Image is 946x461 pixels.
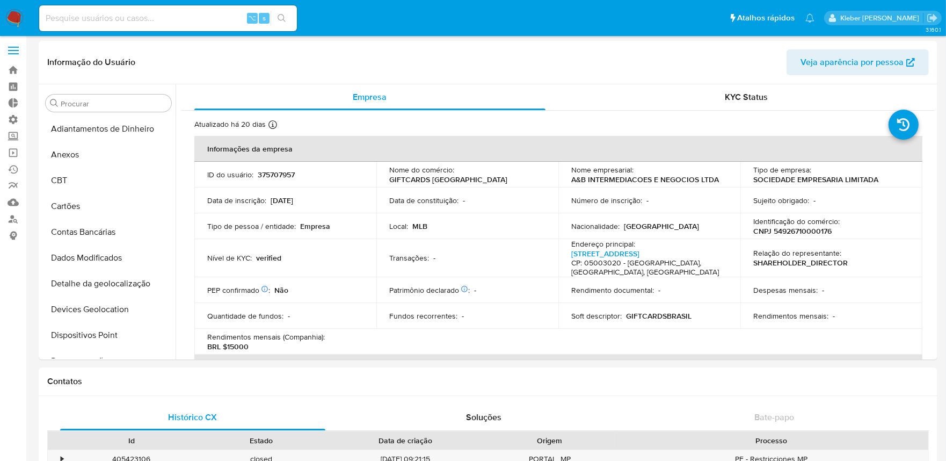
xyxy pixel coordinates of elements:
[41,116,176,142] button: Adiantamentos de Dinheiro
[334,435,477,446] div: Data de criação
[41,271,176,297] button: Detalhe da geolocalização
[47,376,929,387] h1: Contatos
[840,13,923,23] p: kleber.bueno@mercadolivre.com
[41,193,176,219] button: Cartões
[207,221,296,231] p: Tipo de pessoa / entidade :
[41,168,176,193] button: CBT
[258,170,295,179] p: 375707957
[622,435,921,446] div: Processo
[571,311,622,321] p: Soft descriptor :
[41,245,176,271] button: Dados Modificados
[822,285,824,295] p: -
[753,196,809,205] p: Sujeito obrigado :
[658,285,660,295] p: -
[256,253,281,263] p: verified
[248,13,256,23] span: ⌥
[194,119,266,129] p: Atualizado há 20 dias
[753,175,878,184] p: SOCIEDADE EMPRESARIA LIMITADA
[571,285,654,295] p: Rendimento documental :
[41,322,176,348] button: Dispositivos Point
[274,285,288,295] p: Não
[271,11,293,26] button: search-icon
[753,165,811,175] p: Tipo de empresa :
[207,332,325,342] p: Rendimentos mensais (Companhia) :
[50,99,59,107] button: Procurar
[41,348,176,374] button: Documentação
[813,196,816,205] p: -
[725,91,768,103] span: KYC Status
[39,11,297,25] input: Pesquise usuários ou casos...
[833,311,835,321] p: -
[41,219,176,245] button: Contas Bancárias
[927,12,938,24] a: Sair
[466,411,501,423] span: Soluções
[571,221,620,231] p: Nacionalidade :
[389,311,457,321] p: Fundos recorrentes :
[194,355,922,380] th: Detalhes de contato
[646,196,649,205] p: -
[571,175,719,184] p: A&B INTERMEDIACOES E NEGOCIOS LTDA
[353,91,387,103] span: Empresa
[263,13,266,23] span: s
[389,175,507,184] p: GIFTCARDS [GEOGRAPHIC_DATA]
[737,12,795,24] span: Atalhos rápidos
[207,342,249,351] p: BRL $15000
[41,142,176,168] button: Anexos
[47,57,135,68] h1: Informação do Usuário
[787,49,929,75] button: Veja aparência por pessoa
[474,285,476,295] p: -
[753,258,848,268] p: SHAREHOLDER_DIRECTOR
[288,311,290,321] p: -
[801,49,904,75] span: Veja aparência por pessoa
[61,99,167,109] input: Procurar
[571,239,635,249] p: Endereço principal :
[755,411,795,423] span: Bate-papo
[753,226,832,236] p: CNPJ 54926710000176
[462,311,464,321] p: -
[194,136,922,162] th: Informações da empresa
[300,221,330,231] p: Empresa
[389,253,429,263] p: Transações :
[571,248,639,259] a: [STREET_ADDRESS]
[433,253,435,263] p: -
[74,435,189,446] div: Id
[389,165,454,175] p: Nome do comércio :
[753,217,840,226] p: Identificação do comércio :
[389,285,470,295] p: Patrimônio declarado :
[626,311,692,321] p: GIFTCARDSBRASIL
[389,196,459,205] p: Data de constituição :
[389,221,408,231] p: Local :
[271,196,293,205] p: [DATE]
[207,311,283,321] p: Quantidade de fundos :
[207,196,266,205] p: Data de inscrição :
[207,170,253,179] p: ID do usuário :
[753,248,841,258] p: Relação do representante :
[412,221,427,231] p: MLB
[753,285,818,295] p: Despesas mensais :
[571,196,642,205] p: Número de inscrição :
[207,253,252,263] p: Nível de KYC :
[207,285,270,295] p: PEP confirmado :
[204,435,319,446] div: Estado
[571,258,723,277] h4: CP: 05003020 - [GEOGRAPHIC_DATA], [GEOGRAPHIC_DATA], [GEOGRAPHIC_DATA]
[571,165,634,175] p: Nome empresarial :
[492,435,607,446] div: Origem
[168,411,217,423] span: Histórico CX
[41,297,176,322] button: Devices Geolocation
[805,13,814,23] a: Notificações
[463,196,465,205] p: -
[753,311,828,321] p: Rendimentos mensais :
[624,221,699,231] p: [GEOGRAPHIC_DATA]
